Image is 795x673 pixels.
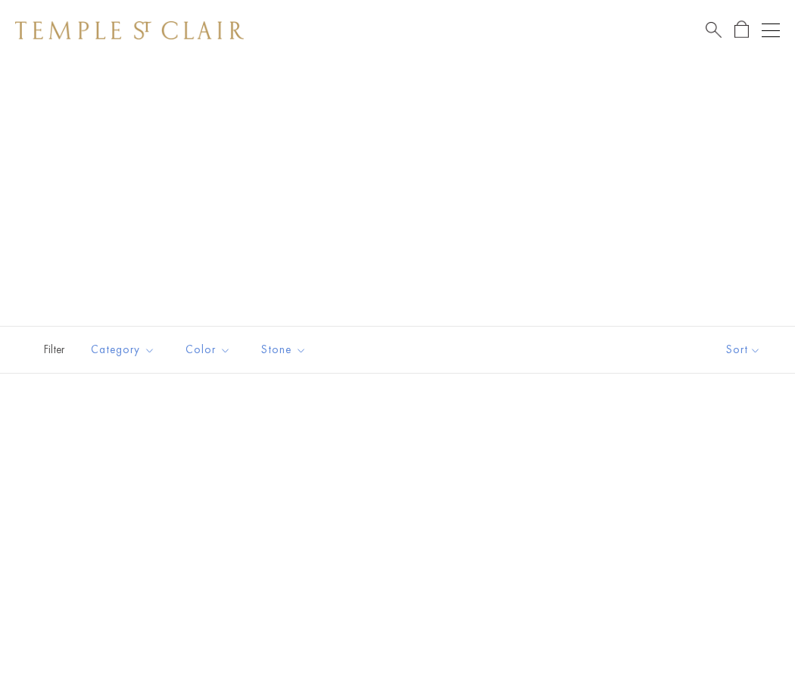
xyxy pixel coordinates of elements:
[762,21,780,39] button: Open navigation
[250,333,318,367] button: Stone
[15,21,244,39] img: Temple St. Clair
[79,333,167,367] button: Category
[178,340,242,359] span: Color
[692,327,795,373] button: Show sort by
[83,340,167,359] span: Category
[174,333,242,367] button: Color
[706,20,722,39] a: Search
[734,20,749,39] a: Open Shopping Bag
[254,340,318,359] span: Stone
